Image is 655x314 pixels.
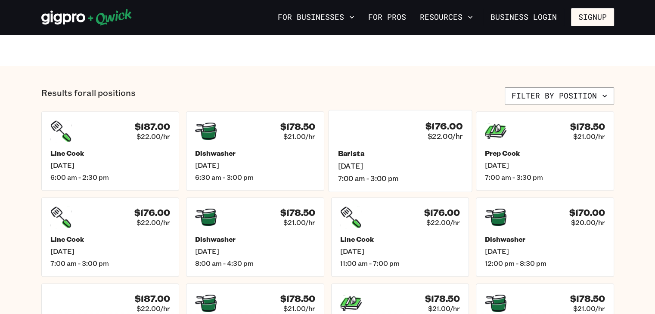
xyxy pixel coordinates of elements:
[570,293,605,304] h4: $178.50
[425,293,460,304] h4: $178.50
[424,207,460,218] h4: $176.00
[195,235,315,243] h5: Dishwasher
[570,121,605,132] h4: $178.50
[340,247,460,256] span: [DATE]
[280,293,315,304] h4: $178.50
[41,87,136,105] p: Results for all positions
[485,149,605,157] h5: Prep Cook
[416,10,476,25] button: Resources
[573,304,605,313] span: $21.00/hr
[186,197,324,277] a: $178.50$21.00/hrDishwasher[DATE]8:00 am - 4:30 pm
[283,218,315,227] span: $21.00/hr
[338,149,463,158] h5: Barista
[476,197,614,277] a: $170.00$20.00/hrDishwasher[DATE]12:00 pm - 8:30 pm
[428,304,460,313] span: $21.00/hr
[571,8,614,26] button: Signup
[338,174,463,183] span: 7:00 am - 3:00 pm
[485,235,605,243] h5: Dishwasher
[50,259,171,268] span: 7:00 am - 3:00 pm
[331,197,469,277] a: $176.00$22.00/hrLine Cook[DATE]11:00 am - 7:00 pm
[365,10,410,25] a: For Pros
[280,207,315,218] h4: $178.50
[505,87,614,105] button: Filter by position
[50,161,171,169] span: [DATE]
[195,259,315,268] span: 8:00 am - 4:30 pm
[283,132,315,141] span: $21.00/hr
[50,149,171,157] h5: Line Cook
[485,161,605,169] span: [DATE]
[571,218,605,227] span: $20.00/hr
[338,161,463,170] span: [DATE]
[195,173,315,182] span: 6:30 am - 3:00 pm
[573,132,605,141] span: $21.00/hr
[50,235,171,243] h5: Line Cook
[50,173,171,182] span: 6:00 am - 2:30 pm
[569,207,605,218] h4: $170.00
[340,235,460,243] h5: Line Cook
[41,111,180,191] a: $187.00$22.00/hrLine Cook[DATE]6:00 am - 2:30 pm
[195,247,315,256] span: [DATE]
[195,161,315,169] span: [DATE]
[280,121,315,132] h4: $178.50
[134,207,170,218] h4: $176.00
[340,259,460,268] span: 11:00 am - 7:00 pm
[283,304,315,313] span: $21.00/hr
[50,247,171,256] span: [DATE]
[135,121,170,132] h4: $187.00
[186,111,324,191] a: $178.50$21.00/hrDishwasher[DATE]6:30 am - 3:00 pm
[137,218,170,227] span: $22.00/hr
[483,8,564,26] a: Business Login
[41,197,180,277] a: $176.00$22.00/hrLine Cook[DATE]7:00 am - 3:00 pm
[485,173,605,182] span: 7:00 am - 3:30 pm
[137,304,170,313] span: $22.00/hr
[427,132,462,141] span: $22.00/hr
[137,132,170,141] span: $22.00/hr
[135,293,170,304] h4: $187.00
[195,149,315,157] h5: Dishwasher
[425,120,462,132] h4: $176.00
[426,218,460,227] span: $22.00/hr
[274,10,358,25] button: For Businesses
[485,259,605,268] span: 12:00 pm - 8:30 pm
[476,111,614,191] a: $178.50$21.00/hrPrep Cook[DATE]7:00 am - 3:30 pm
[328,110,472,192] a: $176.00$22.00/hrBarista[DATE]7:00 am - 3:00 pm
[485,247,605,256] span: [DATE]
